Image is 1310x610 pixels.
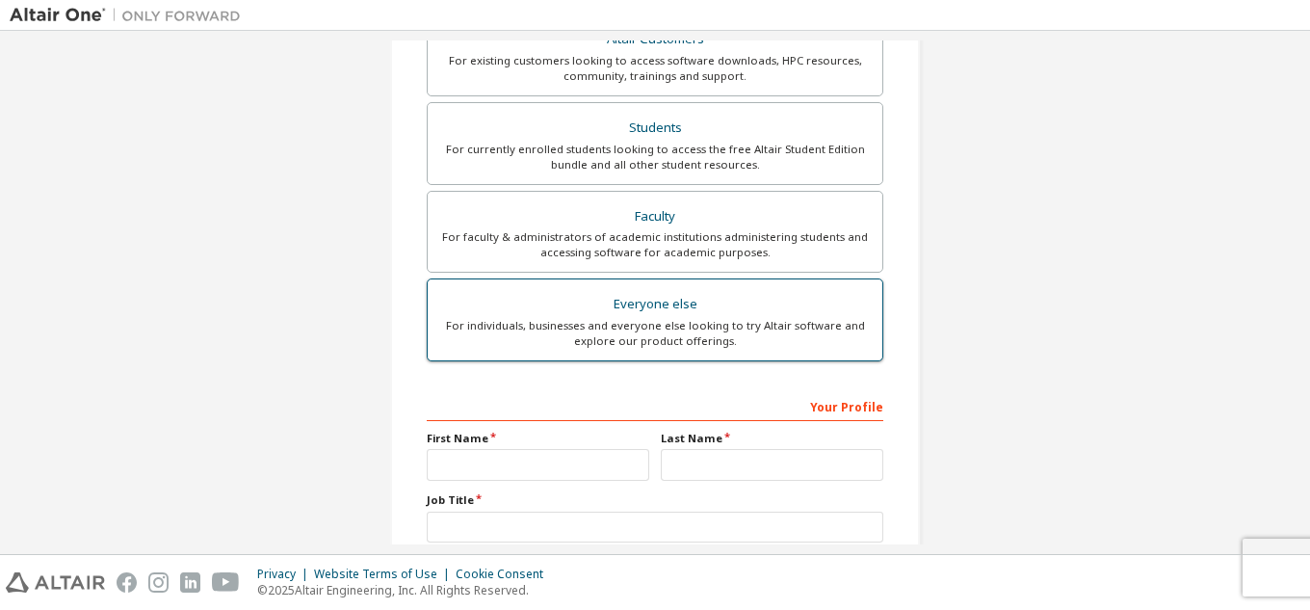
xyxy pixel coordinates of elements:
[427,390,883,421] div: Your Profile
[314,567,456,582] div: Website Terms of Use
[439,53,871,84] div: For existing customers looking to access software downloads, HPC resources, community, trainings ...
[456,567,555,582] div: Cookie Consent
[661,431,883,446] label: Last Name
[427,431,649,446] label: First Name
[439,318,871,349] div: For individuals, businesses and everyone else looking to try Altair software and explore our prod...
[10,6,250,25] img: Altair One
[6,572,105,593] img: altair_logo.svg
[257,567,314,582] div: Privacy
[439,115,871,142] div: Students
[439,229,871,260] div: For faculty & administrators of academic institutions administering students and accessing softwa...
[427,492,883,508] label: Job Title
[212,572,240,593] img: youtube.svg
[257,582,555,598] p: © 2025 Altair Engineering, Inc. All Rights Reserved.
[439,291,871,318] div: Everyone else
[180,572,200,593] img: linkedin.svg
[439,142,871,172] div: For currently enrolled students looking to access the free Altair Student Edition bundle and all ...
[439,203,871,230] div: Faculty
[148,572,169,593] img: instagram.svg
[117,572,137,593] img: facebook.svg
